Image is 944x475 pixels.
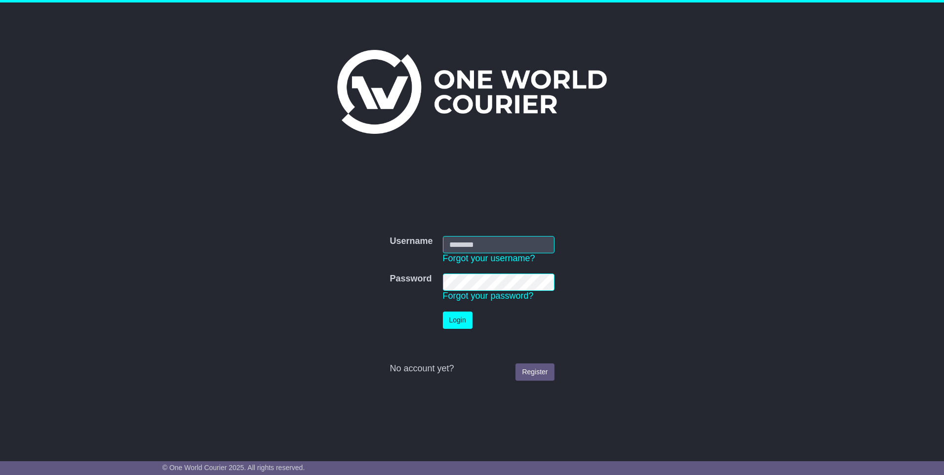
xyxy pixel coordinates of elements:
label: Username [390,236,433,247]
img: One World [337,50,607,134]
a: Forgot your username? [443,253,535,263]
label: Password [390,274,432,284]
div: No account yet? [390,363,554,374]
a: Register [515,363,554,381]
button: Login [443,312,472,329]
span: © One World Courier 2025. All rights reserved. [162,464,305,472]
a: Forgot your password? [443,291,534,301]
